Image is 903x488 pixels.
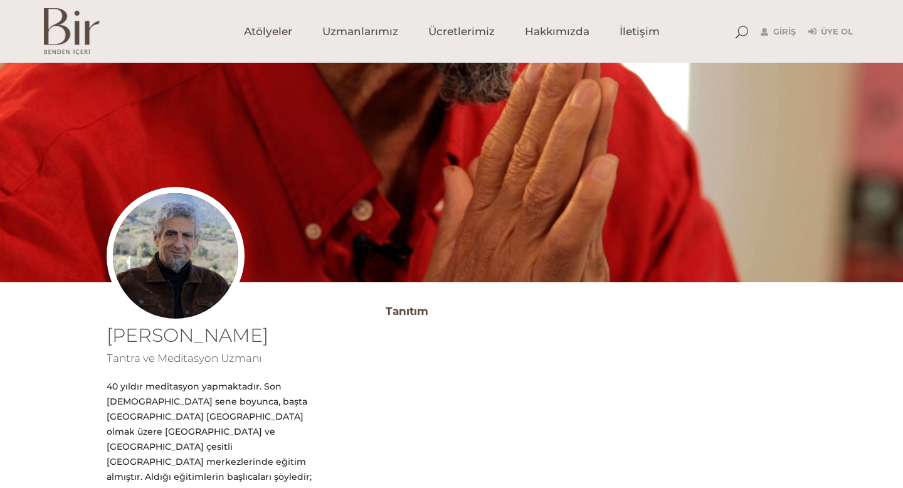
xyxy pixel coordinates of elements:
[761,24,796,40] a: Giriş
[808,24,853,40] a: Üye Ol
[244,24,292,39] span: Atölyeler
[322,24,398,39] span: Uzmanlarımız
[107,326,317,345] h1: [PERSON_NAME]
[386,301,796,321] h3: Tanıtım
[107,187,245,325] img: Koray_Arham_Mincinozlu_002_copy-300x300.jpg
[525,24,589,39] span: Hakkımızda
[107,352,261,364] span: Tantra ve Meditasyon Uzmanı
[428,24,495,39] span: Ücretlerimiz
[620,24,660,39] span: İletişim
